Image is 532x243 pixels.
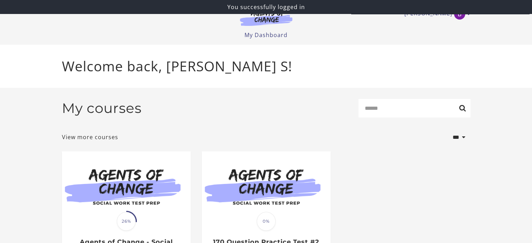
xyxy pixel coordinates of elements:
[117,212,136,231] span: 26%
[3,3,529,11] p: You successfully logged in
[62,133,118,141] a: View more courses
[62,100,142,116] h2: My courses
[244,31,288,39] a: My Dashboard
[257,212,276,231] span: 0%
[62,56,470,77] p: Welcome back, [PERSON_NAME] S!
[233,10,300,26] img: Agents of Change Logo
[404,8,467,20] a: Toggle menu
